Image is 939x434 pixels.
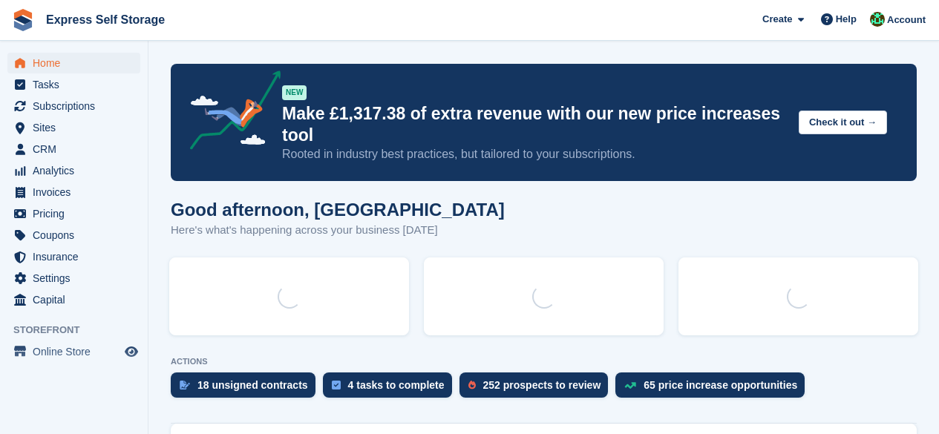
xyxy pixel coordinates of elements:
p: Rooted in industry best practices, but tailored to your subscriptions. [282,146,787,162]
img: Shakiyra Davis [870,12,885,27]
img: price-adjustments-announcement-icon-8257ccfd72463d97f412b2fc003d46551f7dbcb40ab6d574587a9cd5c0d94... [177,70,281,155]
a: menu [7,53,140,73]
img: task-75834270c22a3079a89374b754ae025e5fb1db73e45f91037f5363f120a921f8.svg [332,381,341,389]
span: Capital [33,289,122,310]
span: Sites [33,117,122,138]
span: Pricing [33,203,122,224]
span: Storefront [13,323,148,338]
a: menu [7,96,140,116]
img: contract_signature_icon-13c848040528278c33f63329250d36e43548de30e8caae1d1a13099fd9432cc5.svg [180,381,190,389]
span: Home [33,53,122,73]
button: Check it out → [799,111,887,135]
span: Tasks [33,74,122,95]
a: menu [7,160,140,181]
div: 252 prospects to review [483,379,601,391]
a: Express Self Storage [40,7,171,32]
a: Preview store [122,343,140,361]
span: Help [836,12,857,27]
span: Coupons [33,225,122,246]
a: menu [7,341,140,362]
a: menu [7,289,140,310]
a: 252 prospects to review [459,372,616,405]
p: Here's what's happening across your business [DATE] [171,222,505,239]
span: Online Store [33,341,122,362]
a: menu [7,74,140,95]
img: stora-icon-8386f47178a22dfd0bd8f6a31ec36ba5ce8667c1dd55bd0f319d3a0aa187defe.svg [12,9,34,31]
p: ACTIONS [171,357,917,366]
div: 65 price increase opportunities [644,379,797,391]
a: 65 price increase opportunities [615,372,812,405]
span: Create [762,12,792,27]
a: 18 unsigned contracts [171,372,323,405]
div: NEW [282,85,307,100]
a: menu [7,246,140,267]
span: CRM [33,139,122,160]
h1: Good afternoon, [GEOGRAPHIC_DATA] [171,200,505,220]
span: Invoices [33,182,122,203]
div: 18 unsigned contracts [197,379,308,391]
span: Account [887,13,926,27]
span: Settings [33,268,122,289]
a: menu [7,117,140,138]
span: Subscriptions [33,96,122,116]
a: menu [7,225,140,246]
img: prospect-51fa495bee0391a8d652442698ab0144808aea92771e9ea1ae160a38d050c398.svg [468,381,476,389]
a: menu [7,268,140,289]
span: Analytics [33,160,122,181]
p: Make £1,317.38 of extra revenue with our new price increases tool [282,103,787,146]
span: Insurance [33,246,122,267]
a: menu [7,139,140,160]
a: menu [7,203,140,224]
a: menu [7,182,140,203]
img: price_increase_opportunities-93ffe204e8149a01c8c9dc8f82e8f89637d9d84a8eef4429ea346261dce0b2c0.svg [624,382,636,389]
div: 4 tasks to complete [348,379,445,391]
a: 4 tasks to complete [323,372,459,405]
